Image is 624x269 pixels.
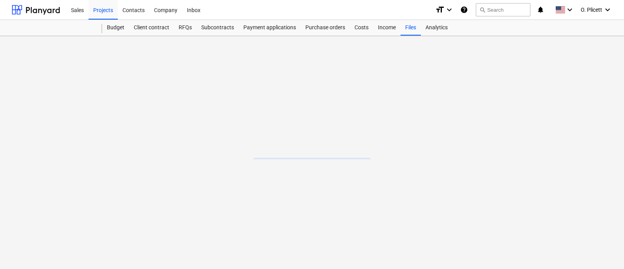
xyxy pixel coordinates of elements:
[460,5,468,14] i: Knowledge base
[239,20,301,36] a: Payment applications
[479,7,486,13] span: search
[301,20,350,36] a: Purchase orders
[401,20,421,36] a: Files
[445,5,454,14] i: keyboard_arrow_down
[603,5,612,14] i: keyboard_arrow_down
[197,20,239,36] a: Subcontracts
[350,20,373,36] a: Costs
[565,5,574,14] i: keyboard_arrow_down
[421,20,452,36] a: Analytics
[102,20,129,36] a: Budget
[174,20,197,36] a: RFQs
[129,20,174,36] a: Client contract
[476,3,530,16] button: Search
[435,5,445,14] i: format_size
[537,5,544,14] i: notifications
[581,7,602,13] span: O. Plicett
[373,20,401,36] a: Income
